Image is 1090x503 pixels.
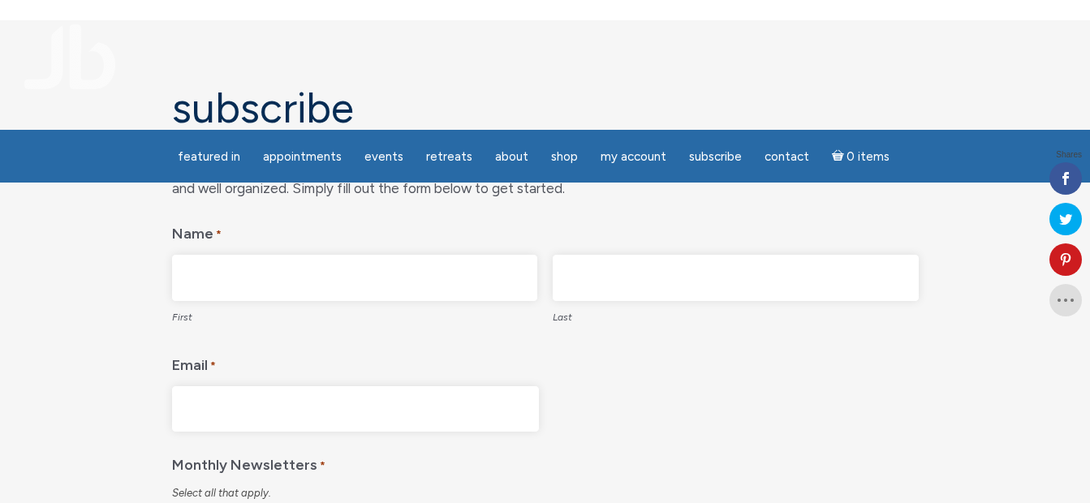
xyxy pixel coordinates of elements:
legend: Monthly Newsletters [172,445,919,479]
a: Appointments [253,141,351,173]
span: Subscribe [689,149,742,164]
a: featured in [168,141,250,173]
span: Contact [765,149,809,164]
a: My Account [591,141,676,173]
legend: Name [172,213,919,248]
div: Select all that apply. [172,486,919,501]
a: Retreats [416,141,482,173]
h1: Subscribe [172,85,919,131]
a: About [485,141,538,173]
a: Cart0 items [822,140,900,173]
span: Retreats [426,149,472,164]
a: Events [355,141,413,173]
img: Jamie Butler. The Everyday Medium [24,24,116,89]
label: Last [553,301,919,330]
a: Contact [755,141,819,173]
label: Email [172,345,216,380]
span: Shares [1056,151,1082,159]
span: My Account [601,149,666,164]
span: 0 items [847,151,890,163]
span: Appointments [263,149,342,164]
span: Events [364,149,403,164]
span: Shop [551,149,578,164]
a: Subscribe [679,141,752,173]
span: About [495,149,528,164]
label: First [172,301,538,330]
a: Shop [541,141,588,173]
i: Cart [832,149,847,164]
span: featured in [178,149,240,164]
